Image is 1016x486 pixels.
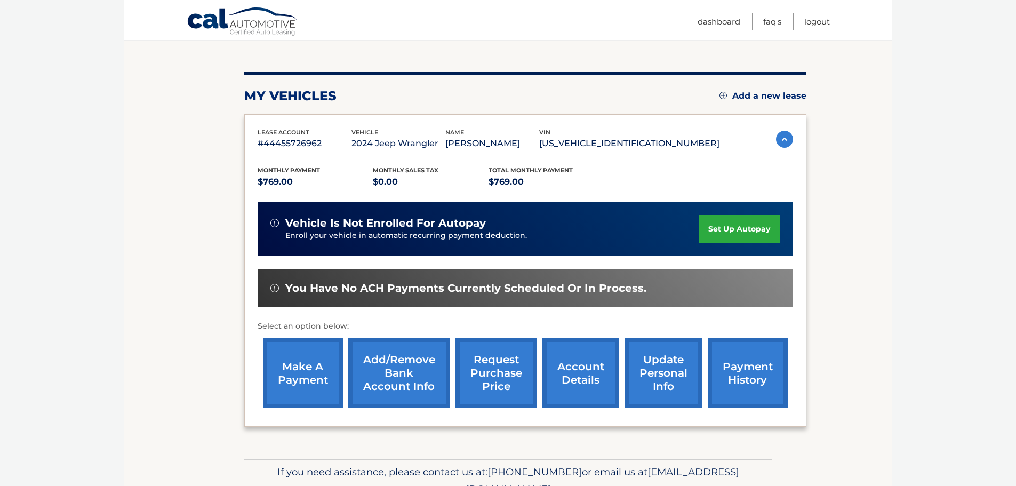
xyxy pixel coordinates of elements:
[804,13,830,30] a: Logout
[351,136,445,151] p: 2024 Jeep Wrangler
[258,129,309,136] span: lease account
[763,13,781,30] a: FAQ's
[539,129,550,136] span: vin
[285,282,646,295] span: You have no ACH payments currently scheduled or in process.
[708,338,788,408] a: payment history
[719,91,806,101] a: Add a new lease
[270,284,279,292] img: alert-white.svg
[776,131,793,148] img: accordion-active.svg
[719,92,727,99] img: add.svg
[285,217,486,230] span: vehicle is not enrolled for autopay
[348,338,450,408] a: Add/Remove bank account info
[445,136,539,151] p: [PERSON_NAME]
[285,230,699,242] p: Enroll your vehicle in automatic recurring payment deduction.
[455,338,537,408] a: request purchase price
[445,129,464,136] span: name
[489,166,573,174] span: Total Monthly Payment
[373,166,438,174] span: Monthly sales Tax
[258,166,320,174] span: Monthly Payment
[489,174,604,189] p: $769.00
[539,136,719,151] p: [US_VEHICLE_IDENTIFICATION_NUMBER]
[699,215,780,243] a: set up autopay
[542,338,619,408] a: account details
[487,466,582,478] span: [PHONE_NUMBER]
[625,338,702,408] a: update personal info
[258,174,373,189] p: $769.00
[698,13,740,30] a: Dashboard
[258,136,351,151] p: #44455726962
[187,7,299,38] a: Cal Automotive
[258,320,793,333] p: Select an option below:
[351,129,378,136] span: vehicle
[244,88,337,104] h2: my vehicles
[270,219,279,227] img: alert-white.svg
[263,338,343,408] a: make a payment
[373,174,489,189] p: $0.00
